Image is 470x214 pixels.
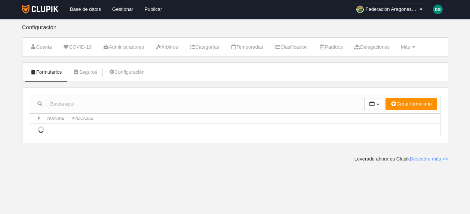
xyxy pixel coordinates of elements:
[99,42,148,53] a: Administradores
[72,116,93,120] span: Aplicable
[270,42,312,53] a: Clasificación
[385,98,436,110] button: Crear formulario
[356,6,364,13] img: OaNUqngkLdpN.30x30.jpg
[366,6,418,13] span: Federación Aragonesa de Pelota
[353,3,427,16] a: Federación Aragonesa de Pelota
[350,42,394,53] a: Delegaciones
[104,67,148,78] a: Configuración
[59,42,96,53] a: COVID-19
[30,98,364,110] input: Busca aquí
[26,42,56,53] a: Cuenta
[151,42,182,53] a: Árbitros
[22,4,58,13] img: Clupik
[433,4,443,14] img: c2l6ZT0zMHgzMCZmcz05JnRleHQ9REcmYmc9MDA4OTdi.png
[26,67,66,78] a: Formularios
[47,116,65,120] span: Nombre
[22,24,448,37] div: Configuración
[226,42,267,53] a: Temporadas
[410,156,448,162] a: Descubre más >>
[401,44,410,50] span: Más
[69,67,101,78] a: Seguros
[315,42,347,53] a: Partidos
[354,156,448,162] div: Leverade ahora es Clupik
[397,42,419,53] a: Más
[185,42,223,53] a: Categorías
